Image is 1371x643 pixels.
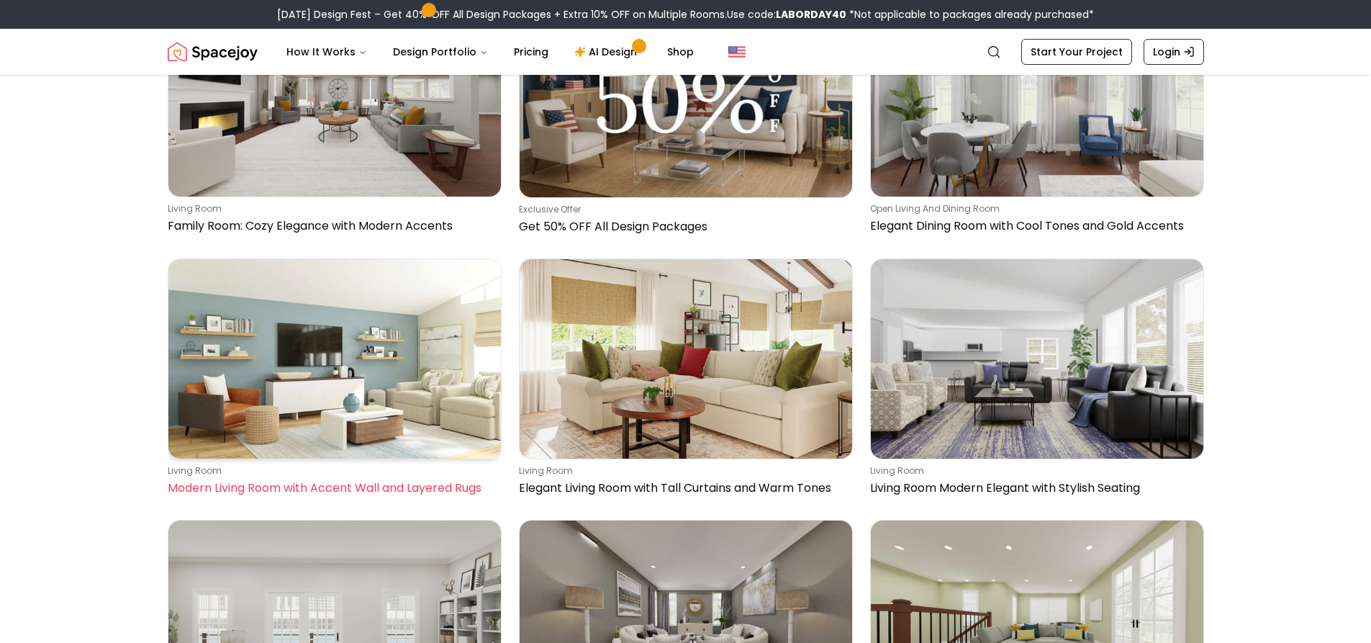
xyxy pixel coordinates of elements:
p: Elegant Living Room with Tall Curtains and Warm Tones [519,480,847,497]
p: open living and dining room [870,203,1198,215]
p: living room [870,465,1198,477]
a: Elegant Living Room with Tall Curtains and Warm Tonesliving roomElegant Living Room with Tall Cur... [519,258,853,503]
button: Design Portfolio [381,37,499,66]
a: Shop [656,37,705,66]
img: Spacejoy Logo [168,37,258,66]
img: United States [728,43,746,60]
b: LABORDAY40 [776,7,846,22]
div: [DATE] Design Fest – Get 40% OFF All Design Packages + Extra 10% OFF on Multiple Rooms. [277,7,1094,22]
span: Use code: [727,7,846,22]
button: How It Works [275,37,379,66]
img: Modern Living Room with Accent Wall and Layered Rugs [168,259,501,459]
img: Elegant Living Room with Tall Curtains and Warm Tones [520,259,852,459]
p: Exclusive Offer [519,204,847,215]
p: Family Room: Cozy Elegance with Modern Accents [168,217,496,235]
nav: Global [168,29,1204,75]
a: Spacejoy [168,37,258,66]
a: Modern Living Room with Accent Wall and Layered Rugsliving roomModern Living Room with Accent Wal... [168,258,502,503]
p: living room [168,465,496,477]
a: Pricing [502,37,560,66]
p: living room [168,203,496,215]
p: Get 50% OFF All Design Packages [519,218,847,235]
a: Living Room Modern Elegant with Stylish Seatingliving roomLiving Room Modern Elegant with Stylish... [870,258,1204,503]
p: living room [519,465,847,477]
p: Living Room Modern Elegant with Stylish Seating [870,480,1198,497]
p: Modern Living Room with Accent Wall and Layered Rugs [168,480,496,497]
a: Start Your Project [1021,39,1132,65]
p: Elegant Dining Room with Cool Tones and Gold Accents [870,217,1198,235]
a: AI Design [563,37,653,66]
img: Living Room Modern Elegant with Stylish Seating [871,259,1203,459]
nav: Main [275,37,705,66]
span: *Not applicable to packages already purchased* [846,7,1094,22]
a: Login [1144,39,1204,65]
